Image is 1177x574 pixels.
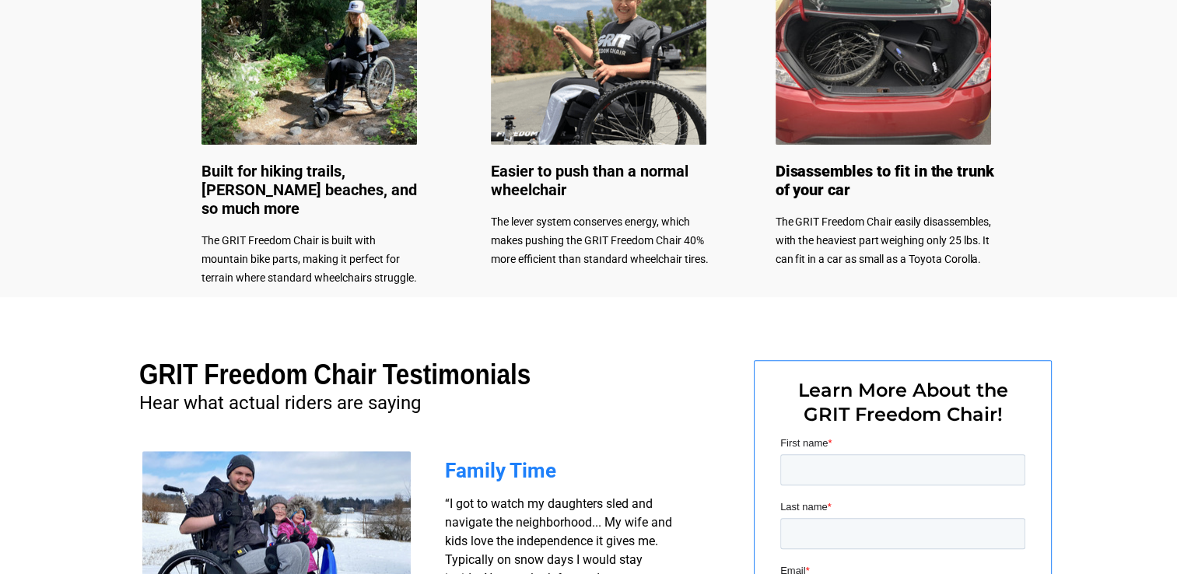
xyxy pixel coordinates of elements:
span: Disassembles to fit in the trunk of your car [776,162,994,199]
span: GRIT Freedom Chair Testimonials [139,359,531,390]
span: The GRIT Freedom Chair is built with mountain bike parts, making it perfect for terrain where sta... [201,234,417,284]
span: Learn More About the GRIT Freedom Chair! [798,379,1008,425]
span: Family Time [445,459,556,482]
span: Built for hiking trails, [PERSON_NAME] beaches, and so much more [201,162,417,218]
input: Get more information [55,376,189,405]
span: Hear what actual riders are saying [139,392,421,414]
span: The GRIT Freedom Chair easily disassembles, with the heaviest part weighing only 25 lbs. It can f... [776,215,991,265]
span: Easier to push than a normal wheelchair [491,162,688,199]
span: The lever system conserves energy, which makes pushing the GRIT Freedom Chair 40% more efficient ... [491,215,709,265]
